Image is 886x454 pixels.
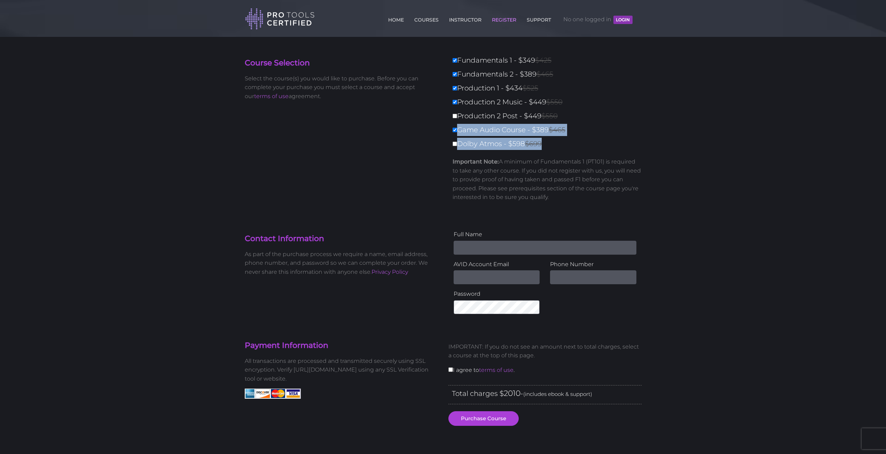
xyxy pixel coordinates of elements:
[245,233,438,244] h4: Contact Information
[523,391,592,397] span: (includes ebook & support)
[453,96,646,108] label: Production 2 Music - $449
[536,70,553,78] span: $465
[550,260,636,269] label: Phone Number
[448,342,642,360] p: IMPORTANT: If you do not see an amount next to total charges, select a course at the top of this ...
[479,367,513,373] a: terms of use
[453,86,457,90] input: Production 1 - $434$525
[254,93,289,99] a: terms of use
[613,16,632,24] button: LOGIN
[453,54,646,66] label: Fundamentals 1 - $349
[453,72,457,77] input: Fundamentals 2 - $389$465
[453,138,646,150] label: Dolby Atmos - $598
[443,337,647,385] div: I agree to .
[453,68,646,80] label: Fundamentals 2 - $389
[525,140,542,148] span: $699
[549,126,565,134] span: $465
[413,13,440,24] a: COURSES
[563,9,632,30] span: No one logged in
[541,112,558,120] span: $550
[490,13,518,24] a: REGISTER
[454,230,636,239] label: Full Name
[454,260,540,269] label: AVID Account Email
[448,411,519,426] button: Purchase Course
[546,98,563,106] span: $550
[245,389,301,399] img: American Express, Discover, MasterCard, Visa
[525,13,553,24] a: SUPPORT
[523,84,538,92] span: $525
[453,157,642,202] p: A minimum of Fundamentals 1 (PT101) is required to take any other course. If you did not register...
[453,142,457,146] input: Dolby Atmos - $598$699
[245,357,438,383] p: All transactions are processed and transmitted securely using SSL encryption. Verify [URL][DOMAIN...
[453,58,457,63] input: Fundamentals 1 - $349$425
[453,82,646,94] label: Production 1 - $434
[453,110,646,122] label: Production 2 Post - $449
[453,124,646,136] label: Game Audio Course - $389
[454,289,540,298] label: Password
[386,13,406,24] a: HOME
[453,158,499,165] strong: Important Note:
[453,100,457,104] input: Production 2 Music - $449$550
[245,8,315,30] img: Pro Tools Certified Logo
[245,250,438,277] p: As part of the purchase process we require a name, email address, phone number, and password so w...
[245,74,438,101] p: Select the course(s) you would like to purchase. Before you can complete your purchase you must s...
[245,58,438,69] h4: Course Selection
[448,385,642,404] div: Total charges $ -
[245,340,438,351] h4: Payment Information
[535,56,551,64] span: $425
[371,269,408,275] a: Privacy Policy
[447,13,483,24] a: INSTRUCTOR
[453,114,457,118] input: Production 2 Post - $449$550
[453,128,457,132] input: Game Audio Course - $389$465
